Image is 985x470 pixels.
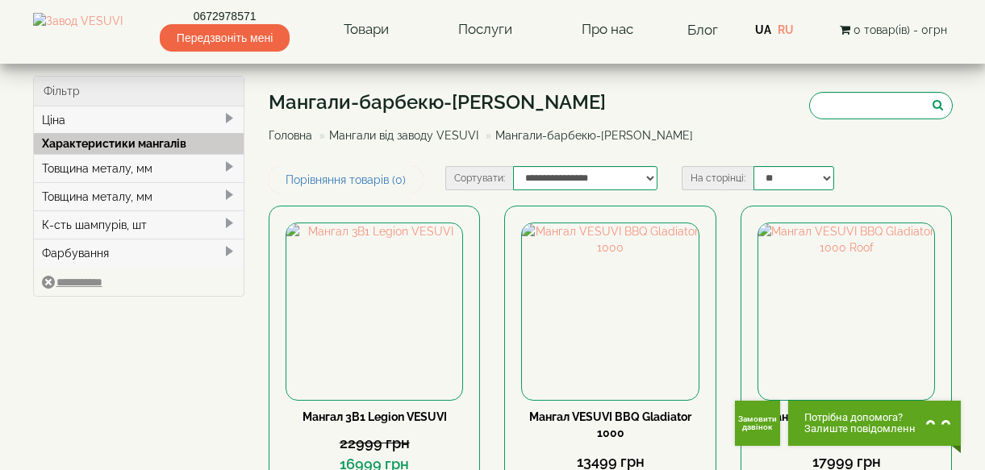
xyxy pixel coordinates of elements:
[269,92,705,113] h1: Мангали-барбекю-[PERSON_NAME]
[160,24,290,52] span: Передзвоніть мені
[303,410,447,423] a: Мангал 3В1 Legion VESUVI
[755,23,771,36] a: UA
[34,239,244,267] div: Фарбування
[286,433,463,454] div: 22999 грн
[329,129,478,142] a: Мангали від заводу VESUVI
[854,23,947,36] span: 0 товар(ів) - 0грн
[804,423,921,435] span: Залиште повідомлення
[835,21,952,39] button: 0 товар(ів) - 0грн
[269,129,312,142] a: Головна
[34,182,244,210] div: Товщина металу, мм
[529,410,691,439] a: Мангал VESUVI BBQ Gladiator 1000
[160,8,290,24] a: 0672978571
[682,166,753,190] label: На сторінці:
[34,154,244,182] div: Товщина металу, мм
[442,11,528,48] a: Послуги
[758,223,934,399] img: Мангал VESUVI BBQ Gladiator 1000 Roof
[566,11,649,48] a: Про нас
[735,415,780,431] span: Замовити дзвінок
[34,210,244,239] div: К-сть шампурів, шт
[269,166,423,193] a: Порівняння товарів (0)
[482,127,693,143] li: Мангали-барбекю-[PERSON_NAME]
[735,401,780,446] button: Get Call button
[687,22,718,38] a: Блог
[778,23,794,36] a: RU
[328,11,405,48] a: Товари
[34,106,244,134] div: Ціна
[522,223,698,399] img: Мангал VESUVI BBQ Gladiator 1000
[788,401,961,446] button: Chat button
[804,412,921,423] span: Потрібна допомога?
[33,13,123,47] img: Завод VESUVI
[34,77,244,106] div: Фільтр
[34,133,244,154] div: Характеристики мангалів
[445,166,513,190] label: Сортувати:
[286,223,462,399] img: Мангал 3В1 Legion VESUVI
